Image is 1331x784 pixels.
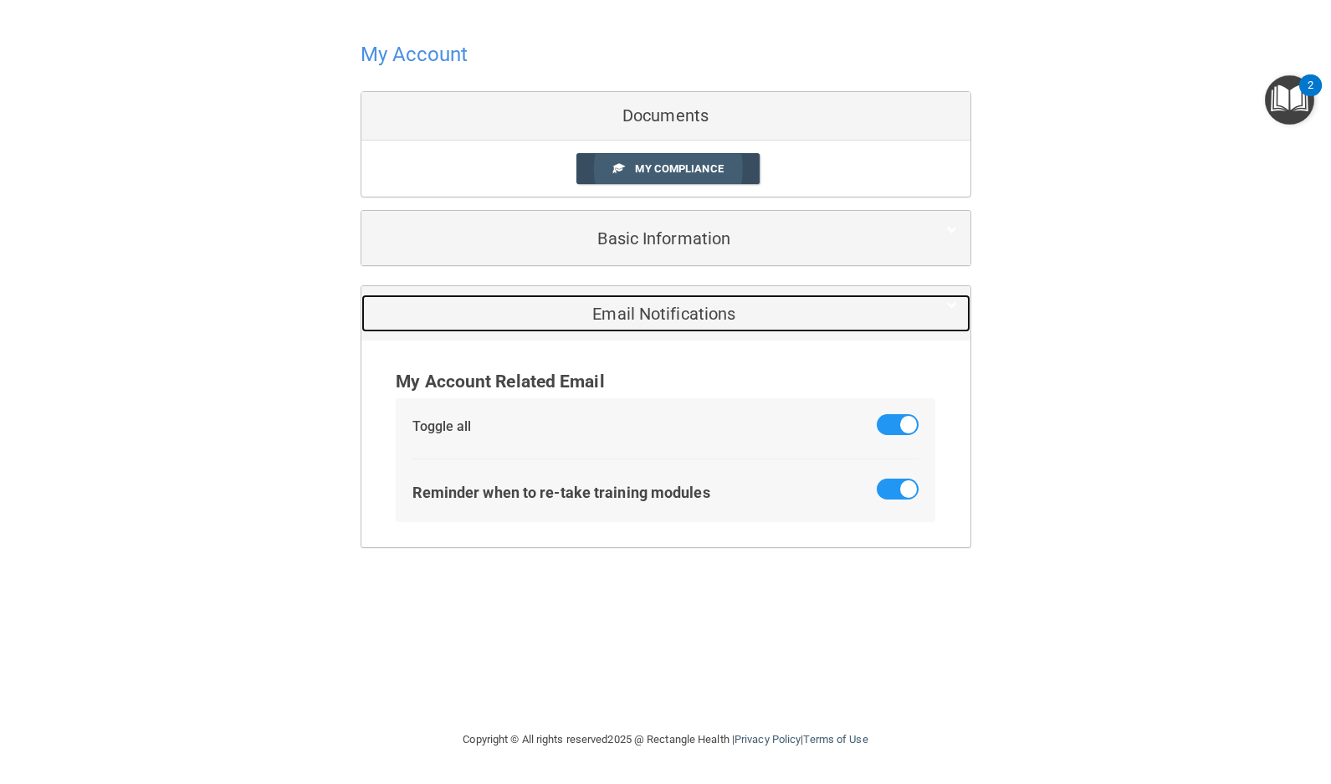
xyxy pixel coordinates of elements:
[412,479,710,506] div: Reminder when to re-take training modules
[374,229,907,248] h5: Basic Information
[635,162,723,175] span: My Compliance
[374,219,958,257] a: Basic Information
[1308,85,1313,107] div: 2
[374,305,907,323] h5: Email Notifications
[361,713,971,766] div: Copyright © All rights reserved 2025 @ Rectangle Health | |
[803,733,868,746] a: Terms of Use
[396,366,935,398] div: My Account Related Email
[374,295,958,332] a: Email Notifications
[735,733,801,746] a: Privacy Policy
[361,44,468,65] h4: My Account
[1265,75,1314,125] button: Open Resource Center, 2 new notifications
[361,92,970,141] div: Documents
[412,414,472,439] div: Toggle all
